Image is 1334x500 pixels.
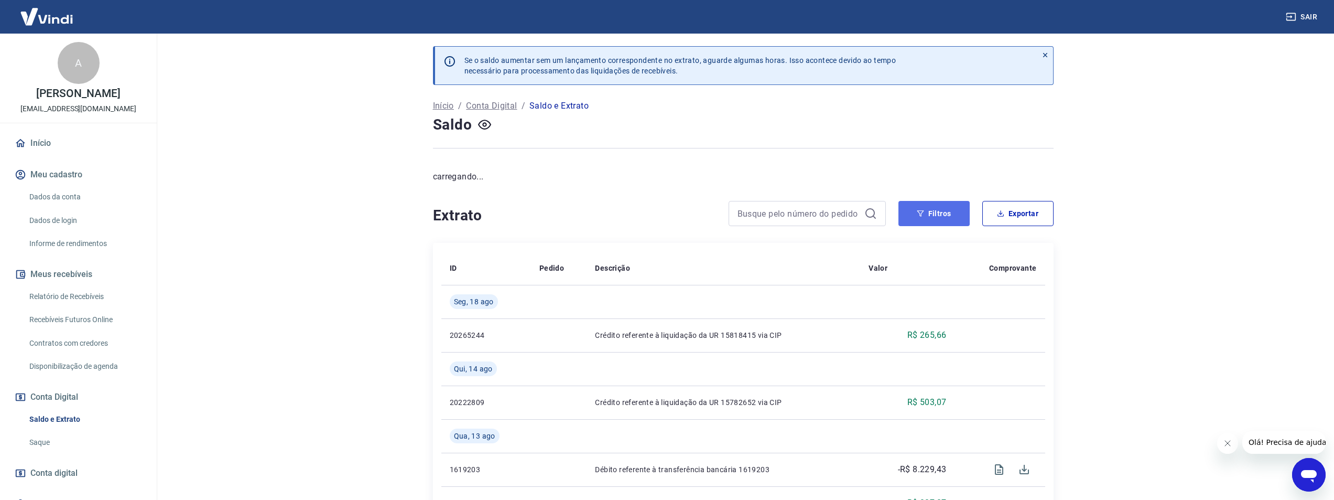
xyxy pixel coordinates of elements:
a: Recebíveis Futuros Online [25,309,144,331]
p: Comprovante [989,263,1036,273]
h4: Extrato [433,205,716,226]
span: Qui, 14 ago [454,364,493,374]
input: Busque pelo número do pedido [738,206,860,221]
p: Descrição [595,263,630,273]
a: Dados da conta [25,186,144,208]
p: [EMAIL_ADDRESS][DOMAIN_NAME] [20,103,136,114]
span: Visualizar [986,457,1012,482]
a: Saldo e Extrato [25,409,144,430]
p: -R$ 8.229,43 [898,463,947,476]
iframe: Mensagem da empresa [1242,431,1326,454]
a: Saque [25,432,144,453]
a: Dados de login [25,210,144,231]
a: Relatório de Recebíveis [25,286,144,307]
button: Filtros [898,201,970,226]
p: Saldo e Extrato [529,100,589,112]
p: Crédito referente à liquidação da UR 15818415 via CIP [595,330,852,341]
h4: Saldo [433,114,472,135]
p: Crédito referente à liquidação da UR 15782652 via CIP [595,397,852,408]
div: A [58,42,100,84]
span: Download [1012,457,1037,482]
button: Sair [1284,7,1321,27]
iframe: Botão para abrir a janela de mensagens [1292,458,1326,492]
a: Conta digital [13,462,144,485]
p: [PERSON_NAME] [36,88,120,99]
p: Pedido [539,263,564,273]
a: Disponibilização de agenda [25,356,144,377]
p: Se o saldo aumentar sem um lançamento correspondente no extrato, aguarde algumas horas. Isso acon... [464,55,896,76]
iframe: Fechar mensagem [1217,433,1238,454]
p: ID [450,263,457,273]
p: 1619203 [450,464,523,475]
span: Olá! Precisa de ajuda? [6,7,88,16]
button: Exportar [982,201,1054,226]
span: Qua, 13 ago [454,431,495,441]
button: Meu cadastro [13,163,144,186]
a: Contratos com credores [25,333,144,354]
p: 20222809 [450,397,523,408]
a: Conta Digital [466,100,517,112]
span: Seg, 18 ago [454,296,494,307]
a: Início [13,132,144,155]
a: Informe de rendimentos [25,233,144,254]
span: Conta digital [30,466,78,481]
p: Débito referente à transferência bancária 1619203 [595,464,852,475]
img: Vindi [13,1,81,33]
button: Conta Digital [13,386,144,409]
p: carregando... [433,171,1054,183]
p: / [522,100,525,112]
p: R$ 503,07 [907,396,947,409]
p: 20265244 [450,330,523,341]
p: / [458,100,462,112]
a: Início [433,100,454,112]
p: R$ 265,66 [907,329,947,342]
p: Valor [869,263,887,273]
button: Meus recebíveis [13,263,144,286]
